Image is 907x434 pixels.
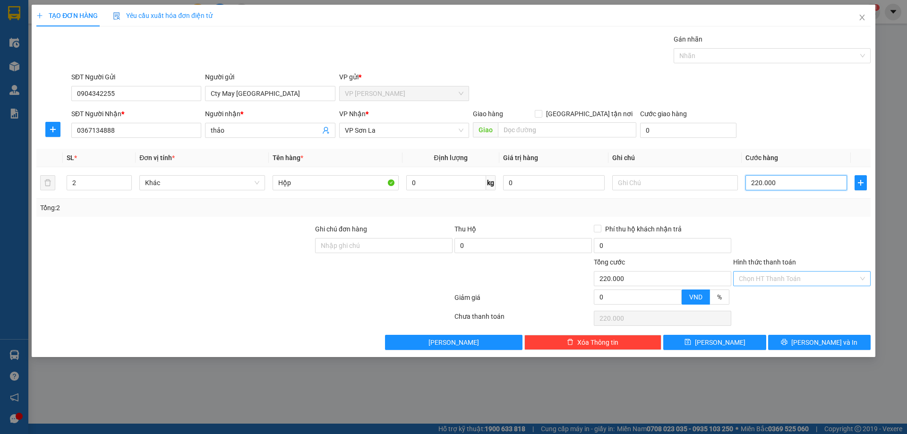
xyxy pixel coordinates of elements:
button: Close [849,5,875,31]
span: Thu Hộ [454,225,476,233]
span: Giao [473,122,498,137]
input: Dọc đường [498,122,636,137]
span: Tên hàng [273,154,303,162]
div: Người nhận [205,109,335,119]
span: [GEOGRAPHIC_DATA] tận nơi [542,109,636,119]
span: plus [36,12,43,19]
div: SĐT Người Nhận [71,109,201,119]
div: Giảm giá [453,292,593,309]
input: VD: Bàn, Ghế [273,175,398,190]
span: [PERSON_NAME] [428,337,479,348]
span: TẠO ĐƠN HÀNG [36,12,98,19]
div: VP gửi [339,72,469,82]
span: Xóa Thông tin [577,337,618,348]
span: Giá trị hàng [503,154,538,162]
div: Tổng: 2 [40,203,350,213]
span: [PERSON_NAME] và In [791,337,857,348]
span: VP Sơn La [345,123,463,137]
label: Gán nhãn [674,35,702,43]
input: Ghi Chú [612,175,738,190]
span: close [858,14,866,21]
span: VND [689,293,702,301]
span: user-add [322,127,330,134]
span: Phí thu hộ khách nhận trả [601,224,685,234]
span: printer [781,339,787,346]
label: Ghi chú đơn hàng [315,225,367,233]
div: Người gửi [205,72,335,82]
span: VP Nhận [339,110,366,118]
button: delete [40,175,55,190]
span: Cước hàng [745,154,778,162]
span: delete [567,339,573,346]
button: printer[PERSON_NAME] và In [768,335,871,350]
div: Chưa thanh toán [453,311,593,328]
span: SL [67,154,74,162]
span: Định lượng [434,154,468,162]
span: kg [486,175,496,190]
button: deleteXóa Thông tin [524,335,662,350]
span: VP Gia Lâm [345,86,463,101]
input: Cước giao hàng [640,123,736,138]
span: plus [855,179,866,187]
span: Giao hàng [473,110,503,118]
button: plus [855,175,867,190]
span: Khác [145,176,259,190]
span: Đơn vị tính [139,154,175,162]
button: save[PERSON_NAME] [663,335,766,350]
input: 0 [503,175,605,190]
button: [PERSON_NAME] [385,335,522,350]
span: Yêu cầu xuất hóa đơn điện tử [113,12,213,19]
img: icon [113,12,120,20]
label: Cước giao hàng [640,110,687,118]
span: % [717,293,722,301]
button: plus [45,122,60,137]
div: SĐT Người Gửi [71,72,201,82]
span: [PERSON_NAME] [695,337,745,348]
input: Ghi chú đơn hàng [315,238,453,253]
span: save [685,339,691,346]
th: Ghi chú [608,149,742,167]
span: Tổng cước [594,258,625,266]
span: plus [46,126,60,133]
label: Hình thức thanh toán [733,258,796,266]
